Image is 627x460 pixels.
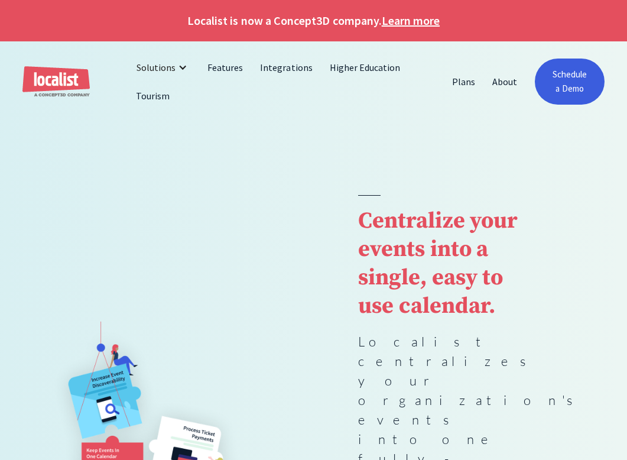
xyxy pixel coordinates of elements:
a: About [484,67,526,96]
div: Solutions [128,53,199,82]
a: Features [199,53,252,82]
a: Plans [444,67,484,96]
a: home [22,66,90,98]
div: Solutions [137,60,176,74]
a: Tourism [128,82,178,110]
strong: Centralize your events into a single, easy to use calendar. [358,207,517,320]
a: Schedule a Demo [535,59,605,105]
a: Learn more [382,12,440,30]
a: Integrations [252,53,321,82]
a: Higher Education [321,53,410,82]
